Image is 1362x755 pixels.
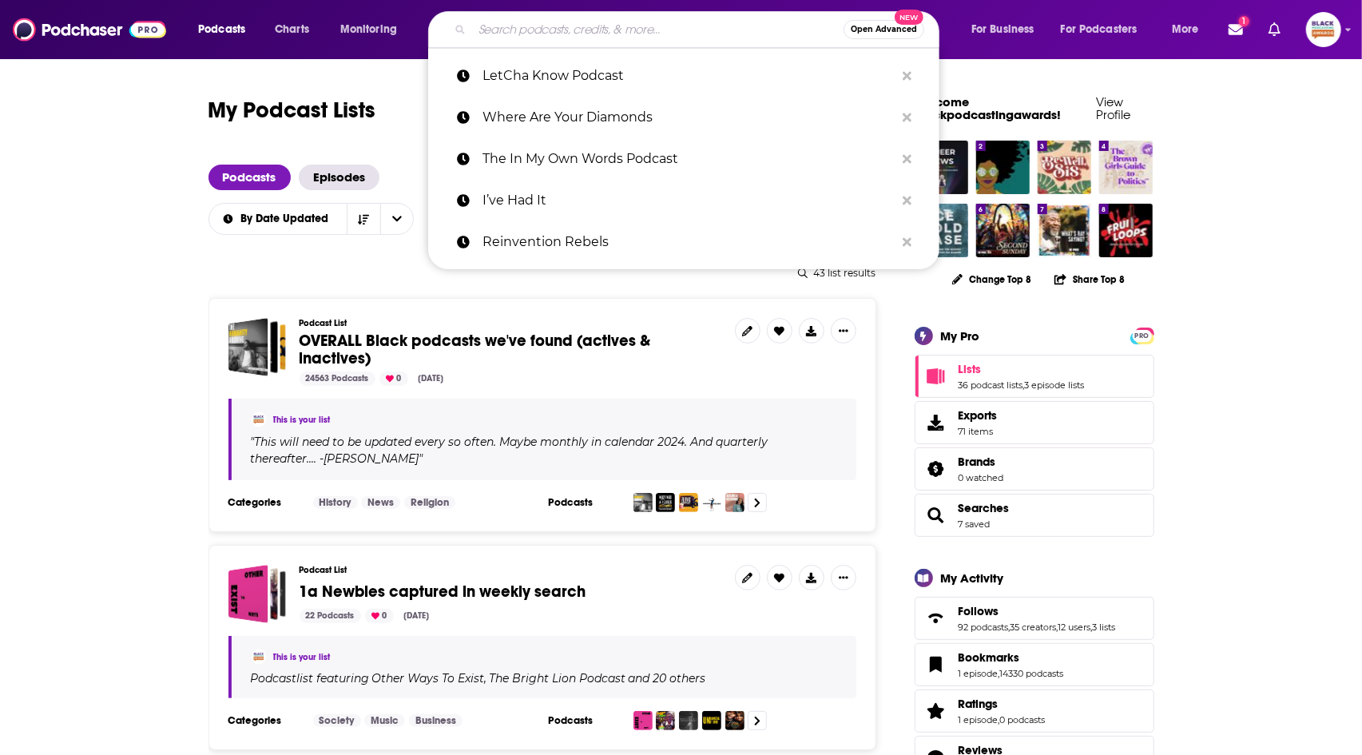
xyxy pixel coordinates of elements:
[428,55,939,97] a: LetCha Know Podcast
[549,714,621,727] h3: Podcasts
[300,583,586,601] a: 1a Newbies captured in weekly search
[1306,12,1341,47] button: Show profile menu
[1093,622,1116,633] a: 3 lists
[240,213,334,225] span: By Date Updated
[208,96,376,126] h1: My Podcast Lists
[251,411,267,427] img: blackpodcastingawards
[275,18,309,41] span: Charts
[920,365,952,387] a: Lists
[959,455,996,469] span: Brands
[1061,18,1138,41] span: For Podcasters
[412,372,451,386] div: [DATE]
[633,493,653,512] img: The Humanity Archive
[943,269,1042,289] button: Change Top 8
[941,570,1004,586] div: My Activity
[228,565,287,623] a: 1a Newbies captured in weekly search
[347,204,380,234] button: Sort Direction
[428,97,939,138] a: Where Are Your Diamonds
[1000,668,1064,679] a: 14330 podcasts
[300,565,722,575] h3: Podcast List
[851,26,917,34] span: Open Advanced
[959,714,999,725] a: 1 episode
[379,372,408,386] div: 0
[187,17,266,42] button: open menu
[702,711,721,730] img: Unnamed and Unbound: Black Voters Matter Podcast
[629,671,706,685] p: and 20 others
[228,714,300,727] h3: Categories
[482,97,895,138] p: Where Are Your Diamonds
[1306,12,1341,47] span: Logged in as blackpodcastingawards
[959,519,991,530] a: 7 saved
[300,582,586,602] span: 1a Newbies captured in weekly search
[340,18,397,41] span: Monitoring
[1038,141,1091,194] a: Be Well Sis: The Podcast
[959,650,1064,665] a: Bookmarks
[251,671,837,685] div: Podcast list featuring
[300,332,722,368] a: OVERALL Black podcasts we've found (actives & inactives)
[300,318,722,328] h3: Podcast List
[1058,622,1091,633] a: 12 users
[380,204,414,234] button: open menu
[915,141,968,194] a: Queer News
[1099,141,1153,194] img: The Brown Girls Guide to Politics
[725,493,745,512] img: Healing & Becoming
[915,643,1154,686] span: Bookmarks
[679,493,698,512] img: The Black Picture Podcast
[372,672,485,685] h4: Other Ways To Exist
[1025,379,1085,391] a: 3 episode lists
[404,496,455,509] a: Religion
[273,415,331,425] a: This is your list
[976,141,1030,194] a: Stitch Please
[428,180,939,221] a: I’ve Had It
[915,597,1154,640] span: Follows
[228,496,300,509] h3: Categories
[959,472,1004,483] a: 0 watched
[472,17,844,42] input: Search podcasts, credits, & more...
[264,17,319,42] a: Charts
[1172,18,1199,41] span: More
[920,504,952,527] a: Searches
[482,221,895,263] p: Reinvention Rebels
[1038,204,1091,257] img: What's Ray Saying?
[959,668,999,679] a: 1 episode
[959,362,1085,376] a: Lists
[915,355,1154,398] span: Lists
[1009,622,1011,633] span: ,
[959,501,1010,515] a: Searches
[656,493,675,512] img: Who's Who In Black Hollywood with Adell Henderson
[915,494,1154,537] span: Searches
[1099,204,1153,257] img: Fruitloops: Serial Killers of Color
[1262,16,1287,43] a: Show notifications dropdown
[920,654,952,676] a: Bookmarks
[13,14,166,45] img: Podchaser - Follow, Share and Rate Podcasts
[364,714,405,727] a: Music
[251,435,768,466] span: " "
[1239,16,1249,26] span: 1
[208,165,291,190] a: Podcasts
[300,609,361,623] div: 22 Podcasts
[398,609,436,623] div: [DATE]
[976,204,1030,257] a: Second Sunday
[920,411,952,434] span: Exports
[959,455,1004,469] a: Brands
[1133,328,1152,340] a: PRO
[1023,379,1025,391] span: ,
[999,714,1000,725] span: ,
[959,408,998,423] span: Exports
[959,604,999,618] span: Follows
[361,496,400,509] a: News
[299,165,379,190] a: Episodes
[1133,330,1152,342] span: PRO
[251,649,267,665] img: blackpodcastingawards
[959,697,1046,711] a: Ratings
[959,622,1009,633] a: 92 podcasts
[409,714,463,727] a: Business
